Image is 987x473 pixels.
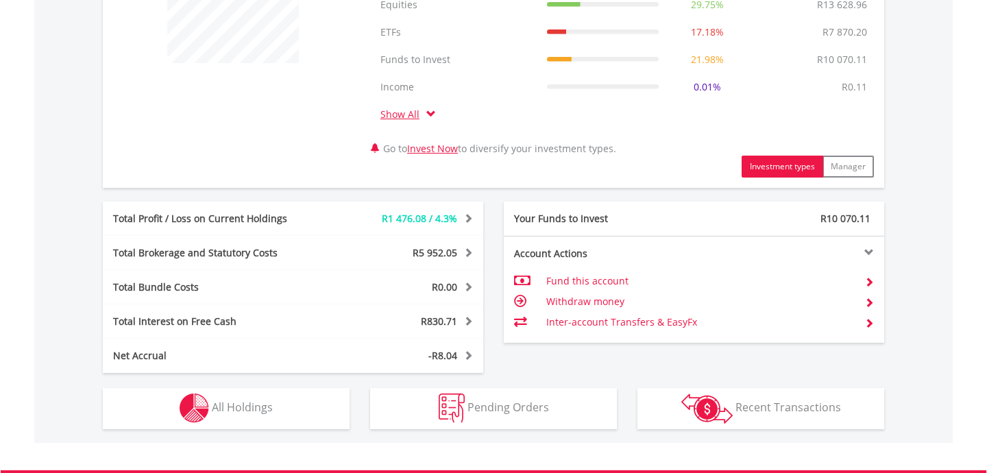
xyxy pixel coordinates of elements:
span: All Holdings [212,400,273,415]
span: Recent Transactions [735,400,841,415]
div: Total Bundle Costs [103,280,325,294]
a: Invest Now [407,142,458,155]
span: R1 476.08 / 4.3% [382,212,457,225]
td: Income [374,73,540,101]
td: R7 870.20 [816,19,874,46]
div: Total Interest on Free Cash [103,315,325,328]
div: Your Funds to Invest [504,212,694,226]
td: R10 070.11 [810,46,874,73]
td: Inter-account Transfers & EasyFx [546,312,854,332]
span: R10 070.11 [820,212,870,225]
a: Show All [380,108,426,121]
span: R5 952.05 [413,246,457,259]
div: Account Actions [504,247,694,260]
span: Pending Orders [467,400,549,415]
td: Funds to Invest [374,46,540,73]
td: R0.11 [835,73,874,101]
button: Manager [822,156,874,178]
img: pending_instructions-wht.png [439,393,465,423]
td: 21.98% [666,46,749,73]
button: Recent Transactions [637,388,884,429]
span: -R8.04 [428,349,457,362]
img: holdings-wht.png [180,393,209,423]
button: Pending Orders [370,388,617,429]
div: Total Profit / Loss on Current Holdings [103,212,325,226]
td: 17.18% [666,19,749,46]
div: Total Brokerage and Statutory Costs [103,246,325,260]
td: Fund this account [546,271,854,291]
button: All Holdings [103,388,350,429]
div: Net Accrual [103,349,325,363]
span: R0.00 [432,280,457,293]
td: ETFs [374,19,540,46]
td: 0.01% [666,73,749,101]
td: Withdraw money [546,291,854,312]
span: R830.71 [421,315,457,328]
button: Investment types [742,156,823,178]
img: transactions-zar-wht.png [681,393,733,424]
